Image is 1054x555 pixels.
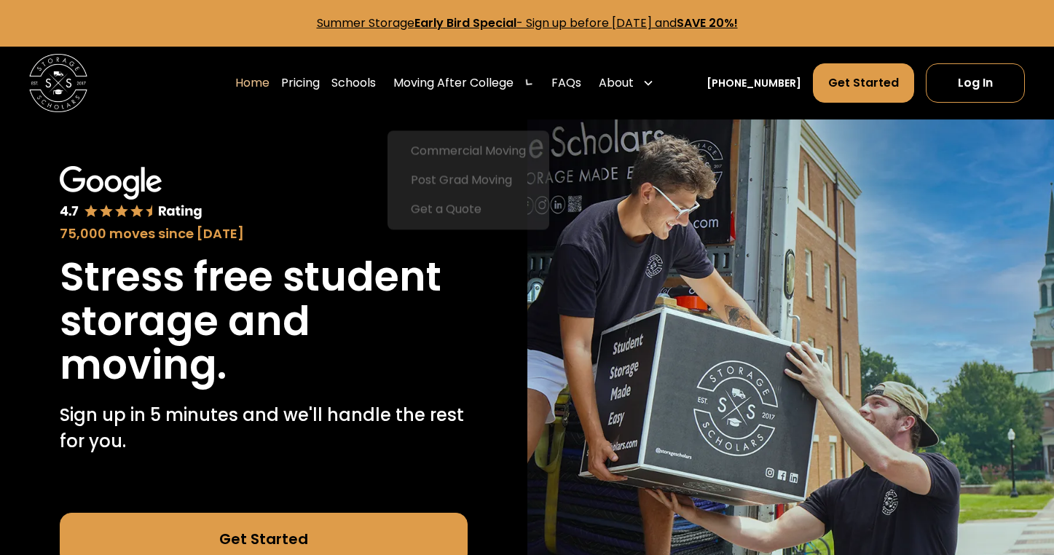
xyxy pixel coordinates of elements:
[281,63,320,103] a: Pricing
[331,63,376,103] a: Schools
[388,130,549,229] nav: Moving After College
[317,15,738,31] a: Summer StorageEarly Bird Special- Sign up before [DATE] andSAVE 20%!
[926,63,1025,103] a: Log In
[599,74,634,92] div: About
[393,74,514,92] div: Moving After College
[60,166,202,221] img: Google 4.7 star rating
[393,195,543,224] a: Get a Quote
[414,15,516,31] strong: Early Bird Special
[707,76,801,91] a: [PHONE_NUMBER]
[388,63,540,103] div: Moving After College
[393,165,543,194] a: Post Grad Moving
[60,255,468,387] h1: Stress free student storage and moving.
[593,63,660,103] div: About
[60,224,468,243] div: 75,000 moves since [DATE]
[551,63,581,103] a: FAQs
[29,54,87,112] img: Storage Scholars main logo
[235,63,270,103] a: Home
[60,402,468,454] p: Sign up in 5 minutes and we'll handle the rest for you.
[677,15,738,31] strong: SAVE 20%!
[813,63,914,103] a: Get Started
[393,136,543,165] a: Commercial Moving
